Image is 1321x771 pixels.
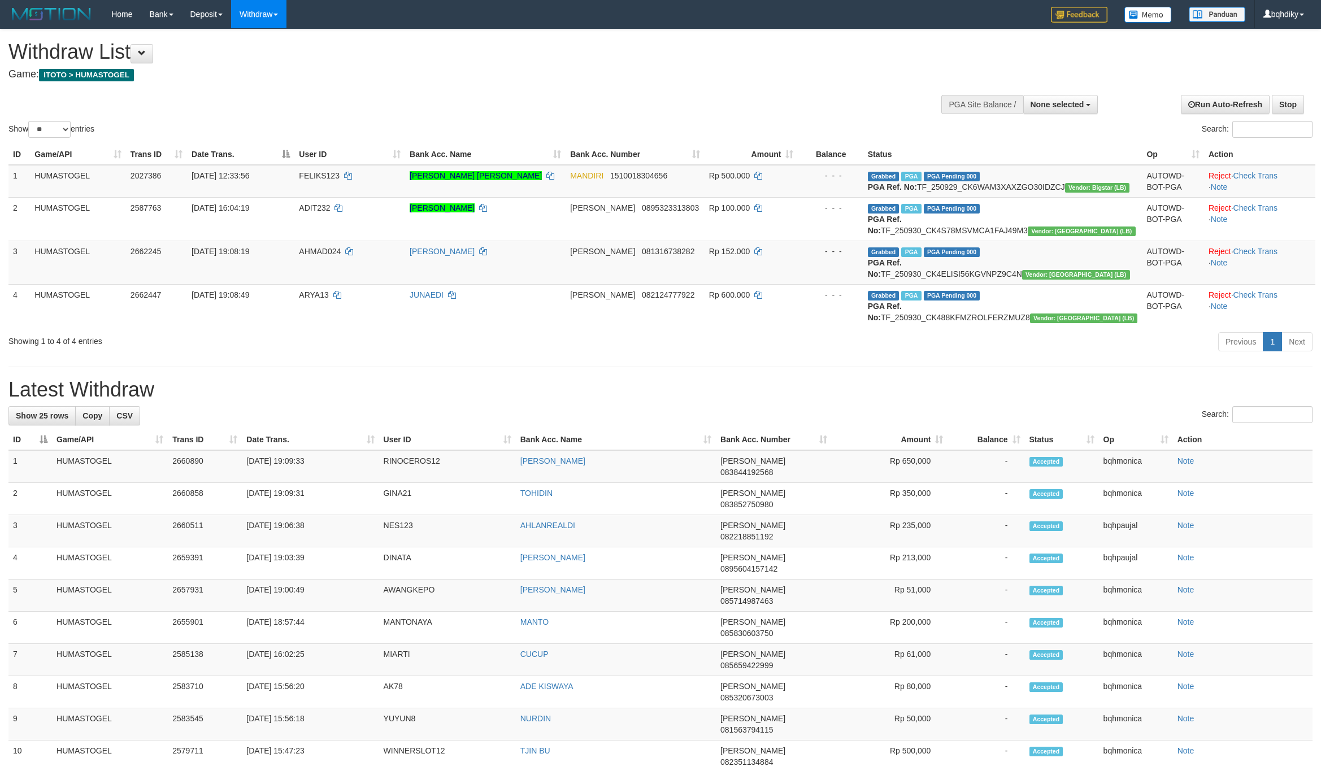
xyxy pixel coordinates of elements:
span: Copy 082218851192 to clipboard [720,532,773,541]
span: Accepted [1029,715,1063,724]
span: Grabbed [868,172,900,181]
th: User ID: activate to sort column ascending [294,144,405,165]
b: PGA Ref. No: [868,302,902,322]
td: [DATE] 19:06:38 [242,515,379,547]
span: [DATE] 19:08:19 [192,247,249,256]
h1: Withdraw List [8,41,870,63]
span: Copy 0895323313803 to clipboard [642,203,699,212]
input: Search: [1232,406,1313,423]
span: Rp 500.000 [709,171,750,180]
span: Copy 082351134884 to clipboard [720,757,773,766]
a: Check Trans [1233,203,1278,212]
span: Accepted [1029,586,1063,595]
div: - - - [802,289,858,300]
td: 8 [8,676,52,708]
a: Check Trans [1233,171,1278,180]
span: Copy 085714987463 to clipboard [720,596,773,606]
a: Previous [1218,332,1263,351]
span: PGA Pending [924,291,980,300]
span: Accepted [1029,521,1063,531]
td: Rp 50,000 [832,708,948,740]
span: Accepted [1029,682,1063,692]
td: · · [1204,197,1315,241]
td: HUMASTOGEL [52,547,168,580]
td: AUTOWD-BOT-PGA [1142,241,1203,284]
span: Marked by bqhmonica [901,291,921,300]
td: 3 [8,515,52,547]
td: Rp 200,000 [832,612,948,644]
span: PGA Pending [924,247,980,257]
span: [PERSON_NAME] [720,585,785,594]
th: Trans ID: activate to sort column ascending [168,429,242,450]
a: Note [1211,302,1228,311]
a: TOHIDIN [520,489,553,498]
span: Accepted [1029,489,1063,499]
span: [DATE] 16:04:19 [192,203,249,212]
label: Search: [1202,121,1313,138]
span: ARYA13 [299,290,328,299]
b: PGA Ref. No: [868,215,902,235]
span: Copy 083844192568 to clipboard [720,468,773,477]
td: HUMASTOGEL [52,450,168,483]
td: [DATE] 19:00:49 [242,580,379,612]
span: Copy 085659422999 to clipboard [720,661,773,670]
th: Date Trans.: activate to sort column ascending [242,429,379,450]
td: HUMASTOGEL [52,708,168,740]
a: TJIN BU [520,746,550,755]
th: Op: activate to sort column ascending [1099,429,1173,450]
td: Rp 235,000 [832,515,948,547]
span: [PERSON_NAME] [720,682,785,691]
a: Note [1177,489,1194,498]
a: Note [1211,258,1228,267]
span: [PERSON_NAME] [570,290,635,299]
th: Amount: activate to sort column ascending [705,144,798,165]
a: Reject [1209,247,1231,256]
td: TF_250929_CK6WAM3XAXZGO30IDZCJ [863,165,1142,198]
a: Next [1281,332,1313,351]
td: Rp 51,000 [832,580,948,612]
a: MANTO [520,617,549,626]
span: PGA Pending [924,172,980,181]
span: Grabbed [868,204,900,214]
td: Rp 80,000 [832,676,948,708]
a: CUCUP [520,650,549,659]
td: 2655901 [168,612,242,644]
td: [DATE] 15:56:18 [242,708,379,740]
span: MANDIRI [570,171,603,180]
span: [PERSON_NAME] [570,203,635,212]
span: Accepted [1029,457,1063,467]
td: [DATE] 15:56:20 [242,676,379,708]
span: Vendor URL: https://dashboard.q2checkout.com/secure [1022,270,1130,280]
span: [PERSON_NAME] [720,489,785,498]
td: AUTOWD-BOT-PGA [1142,284,1203,328]
td: - [948,547,1024,580]
td: - [948,612,1024,644]
span: Copy 081316738282 to clipboard [642,247,694,256]
td: bqhmonica [1099,708,1173,740]
a: [PERSON_NAME] [PERSON_NAME] [410,171,542,180]
span: Accepted [1029,650,1063,660]
span: ITOTO > HUMASTOGEL [39,69,134,81]
a: NURDIN [520,714,551,723]
span: Copy 0895604157142 to clipboard [720,564,777,573]
span: Marked by bqhmonica [901,204,921,214]
a: [PERSON_NAME] [520,553,585,562]
span: Rp 600.000 [709,290,750,299]
td: MIARTI [379,644,516,676]
th: Status [863,144,1142,165]
td: 4 [8,284,30,328]
td: AK78 [379,676,516,708]
td: - [948,580,1024,612]
span: Accepted [1029,618,1063,628]
span: ADIT232 [299,203,330,212]
span: Grabbed [868,291,900,300]
td: HUMASTOGEL [30,241,126,284]
td: HUMASTOGEL [30,197,126,241]
td: HUMASTOGEL [52,483,168,515]
a: ADE KISWAYA [520,682,573,691]
label: Show entries [8,121,94,138]
td: bqhmonica [1099,644,1173,676]
td: DINATA [379,547,516,580]
a: Note [1211,215,1228,224]
a: JUNAEDI [410,290,444,299]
